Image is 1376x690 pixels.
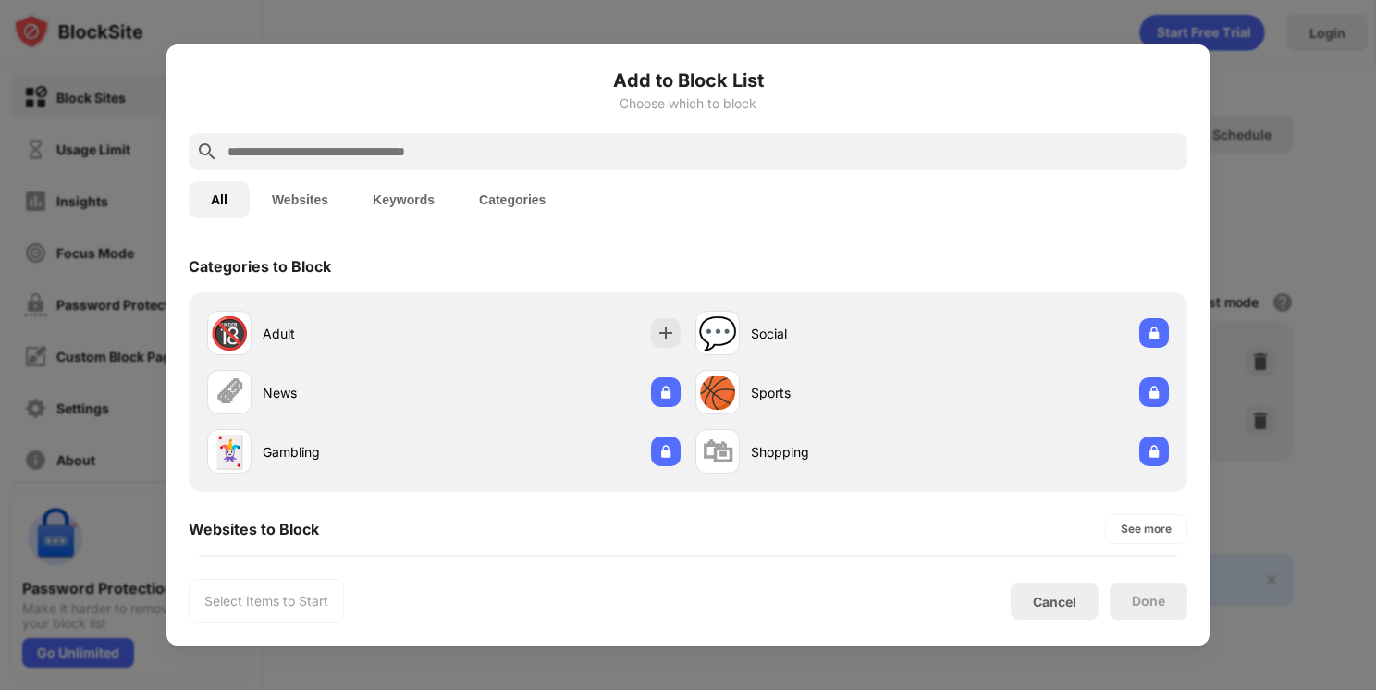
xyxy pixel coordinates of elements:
[263,324,444,343] div: Adult
[457,181,568,218] button: Categories
[751,383,932,402] div: Sports
[189,257,331,276] div: Categories to Block
[189,67,1187,94] h6: Add to Block List
[189,520,319,538] div: Websites to Block
[1132,594,1165,609] div: Done
[698,374,737,412] div: 🏀
[189,96,1187,111] div: Choose which to block
[250,181,350,218] button: Websites
[1033,594,1076,610] div: Cancel
[751,442,932,462] div: Shopping
[702,433,733,471] div: 🛍
[263,442,444,462] div: Gambling
[204,592,328,610] div: Select Items to Start
[350,181,457,218] button: Keywords
[189,181,250,218] button: All
[210,314,249,352] div: 🔞
[751,324,932,343] div: Social
[1121,520,1172,538] div: See more
[196,141,218,163] img: search.svg
[210,433,249,471] div: 🃏
[698,314,737,352] div: 💬
[214,374,245,412] div: 🗞
[263,383,444,402] div: News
